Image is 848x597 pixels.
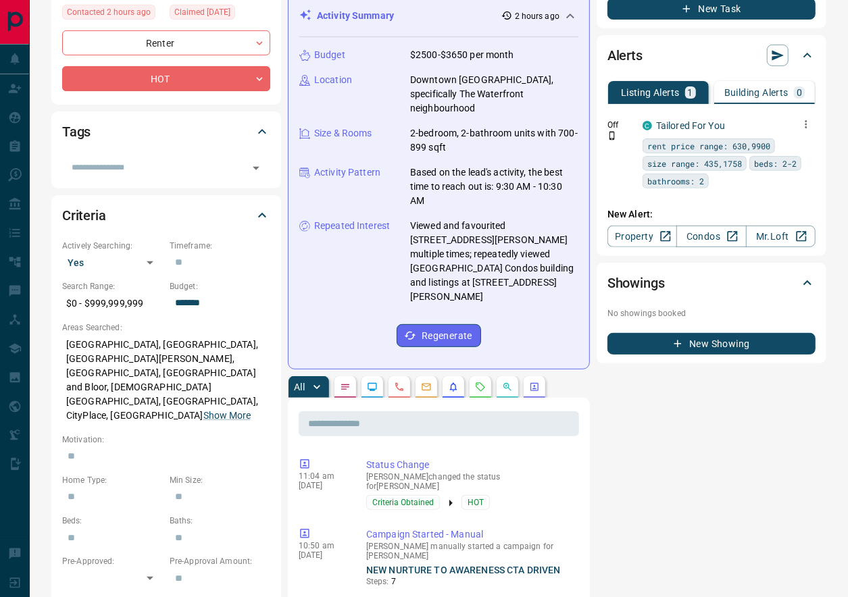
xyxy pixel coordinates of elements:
p: All [294,382,305,392]
div: Criteria [62,199,270,232]
div: Showings [607,267,816,299]
svg: Requests [475,382,486,392]
p: Location [314,73,352,87]
p: Status Change [366,458,574,472]
p: Campaign Started - Manual [366,527,574,542]
p: Timeframe: [170,240,270,252]
div: Yes [62,252,163,274]
button: Regenerate [397,324,481,347]
h2: Showings [607,272,665,294]
p: Areas Searched: [62,321,270,334]
span: size range: 435,1758 [647,157,742,170]
a: NEW NURTURE TO AWARENESS CTA DRIVEN [366,565,561,575]
p: Off [607,119,634,131]
p: [DATE] [299,550,346,560]
p: Beds: [62,515,163,527]
h2: Criteria [62,205,106,226]
div: Tags [62,115,270,148]
div: Fri Jul 28 2017 [170,5,270,24]
span: beds: 2-2 [754,157,797,170]
p: Pre-Approved: [62,555,163,567]
p: [PERSON_NAME] changed the status for [PERSON_NAME] [366,472,574,491]
svg: Notes [340,382,351,392]
p: Repeated Interest [314,219,390,233]
p: 1 [688,88,693,97]
span: bathrooms: 2 [647,174,704,188]
p: Viewed and favourited [STREET_ADDRESS][PERSON_NAME] multiple times; repeatedly viewed [GEOGRAPHIC... [410,219,578,304]
button: New Showing [607,333,816,355]
svg: Emails [421,382,432,392]
svg: Lead Browsing Activity [367,382,378,392]
p: Search Range: [62,280,163,292]
div: HOT [62,66,270,91]
p: Motivation: [62,434,270,446]
p: Size & Rooms [314,126,372,140]
p: No showings booked [607,307,816,319]
span: Claimed [DATE] [174,5,230,19]
span: rent price range: 630,9900 [647,139,770,153]
button: Show More [203,409,251,423]
div: Sun Oct 12 2025 [62,5,163,24]
p: Min Size: [170,474,270,486]
a: Tailored For You [656,120,725,131]
span: Criteria Obtained [372,496,434,509]
h2: Alerts [607,45,643,66]
a: Property [607,226,677,247]
p: 2 hours ago [515,10,559,22]
a: Mr.Loft [746,226,816,247]
svg: Agent Actions [529,382,540,392]
h2: Tags [62,121,91,142]
p: $0 - $999,999,999 [62,292,163,315]
p: 0 [797,88,802,97]
p: 10:50 am [299,541,346,550]
svg: Calls [394,382,405,392]
span: 7 [391,577,396,586]
p: Baths: [170,515,270,527]
p: $2500-$3650 per month [410,48,514,62]
span: Contacted 2 hours ago [67,5,151,19]
svg: Listing Alerts [448,382,459,392]
p: Steps: [366,575,574,588]
p: Pre-Approval Amount: [170,555,270,567]
p: [PERSON_NAME] manually started a campaign for [PERSON_NAME] [366,542,574,561]
p: 2-bedroom, 2-bathroom units with 700-899 sqft [410,126,578,155]
div: Activity Summary2 hours ago [299,3,578,28]
button: Open [247,159,266,178]
p: [DATE] [299,481,346,490]
p: Budget: [170,280,270,292]
a: Condos [676,226,746,247]
svg: Opportunities [502,382,513,392]
p: Budget [314,48,345,62]
div: Alerts [607,39,816,72]
p: Actively Searching: [62,240,163,252]
p: 11:04 am [299,471,346,481]
p: Based on the lead's activity, the best time to reach out is: 9:30 AM - 10:30 AM [410,165,578,208]
svg: Push Notification Only [607,131,617,140]
p: Listing Alerts [621,88,680,97]
p: Downtown [GEOGRAPHIC_DATA], specifically The Waterfront neighbourhood [410,73,578,115]
p: Activity Pattern [314,165,380,180]
p: Activity Summary [317,9,394,23]
span: HOT [468,496,484,509]
p: Building Alerts [724,88,789,97]
p: [GEOGRAPHIC_DATA], [GEOGRAPHIC_DATA], [GEOGRAPHIC_DATA][PERSON_NAME], [GEOGRAPHIC_DATA], [GEOGRAP... [62,334,270,427]
p: Home Type: [62,474,163,486]
div: Renter [62,30,270,55]
div: condos.ca [643,121,652,130]
p: New Alert: [607,207,816,222]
